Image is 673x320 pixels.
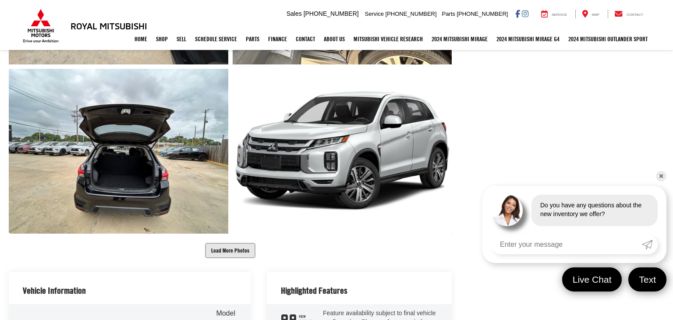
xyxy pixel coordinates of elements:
[281,286,347,295] h2: Highlighted Features
[152,28,172,50] a: Shop
[287,10,302,17] span: Sales
[552,13,567,17] span: Service
[386,11,437,17] span: [PHONE_NUMBER]
[522,10,528,17] a: Instagram: Click to visit our Instagram page
[628,267,666,292] a: Text
[564,28,652,50] a: 2024 Mitsubishi Outlander SPORT
[9,69,228,233] a: Expand Photo 18
[568,274,616,285] span: Live Chat
[642,235,658,254] a: Submit
[634,274,660,285] span: Text
[365,11,384,17] span: Service
[515,10,520,17] a: Facebook: Click to visit our Facebook page
[562,267,622,292] a: Live Chat
[319,28,349,50] a: About Us
[627,13,643,17] span: Contact
[191,28,241,50] a: Schedule Service: Opens in a new tab
[7,68,230,235] img: 2023 Mitsubishi Outlander Sport 2.0 ES
[457,11,508,17] span: [PHONE_NUMBER]
[172,28,191,50] a: Sell
[130,28,152,50] a: Home
[264,28,291,50] a: Finance
[241,28,264,50] a: Parts: Opens in a new tab
[442,11,455,17] span: Parts
[427,28,492,50] a: 2024 Mitsubishi Mirage
[291,28,319,50] a: Contact
[575,10,606,18] a: Map
[531,195,658,226] div: Do you have any questions about the new inventory we offer?
[233,69,452,233] a: Expand Photo 19
[205,243,255,258] button: Load More Photos
[535,10,574,18] a: Service
[299,314,314,319] span: View
[608,10,650,18] a: Contact
[21,9,60,43] img: Mitsubishi
[592,13,599,17] span: Map
[304,10,359,17] span: [PHONE_NUMBER]
[492,28,564,50] a: 2024 Mitsubishi Mirage G4
[230,68,454,235] img: 2023 Mitsubishi Outlander Sport 2.0 ES
[491,235,642,254] input: Enter your message
[491,195,523,226] img: Agent profile photo
[71,21,147,31] h3: Royal Mitsubishi
[349,28,427,50] a: Mitsubishi Vehicle Research
[23,286,86,295] h2: Vehicle Information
